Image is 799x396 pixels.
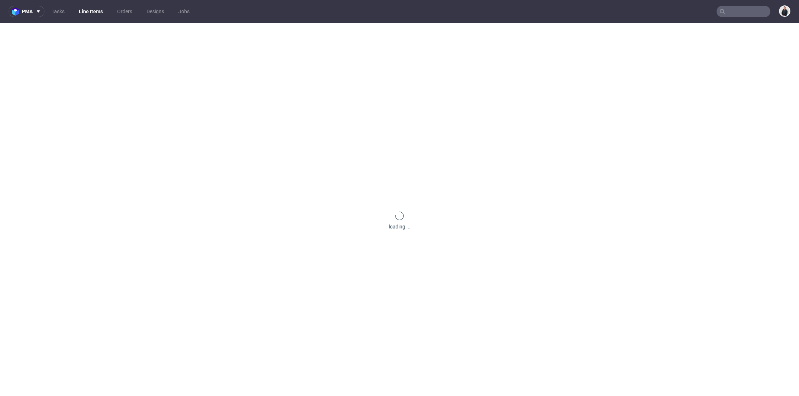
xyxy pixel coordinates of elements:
[174,6,194,17] a: Jobs
[9,6,44,17] button: pma
[780,6,790,16] img: Adrian Margula
[113,6,137,17] a: Orders
[47,6,69,17] a: Tasks
[22,9,33,14] span: pma
[389,223,411,230] div: loading ...
[12,8,22,16] img: logo
[142,6,168,17] a: Designs
[75,6,107,17] a: Line Items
